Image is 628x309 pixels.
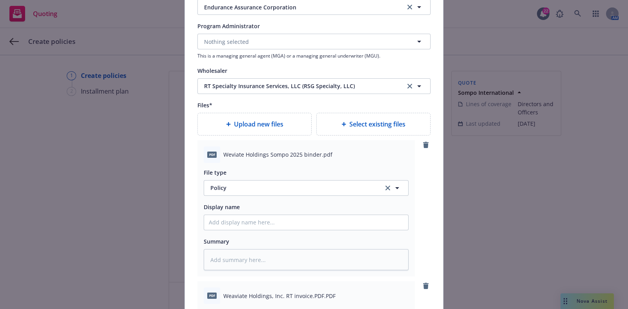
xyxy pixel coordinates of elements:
[197,52,431,59] span: This is a managing general agent (MGA) or a managing general underwriter (MGU).
[207,293,217,298] span: PDF
[197,113,312,136] div: Upload new files
[204,3,393,11] span: Endurance Assurance Corporation
[197,22,260,30] span: Program Administrator
[421,140,431,150] a: remove
[204,169,226,176] span: File type
[204,215,408,230] input: Add display name here...
[421,281,431,291] a: remove
[204,180,409,196] button: Policyclear selection
[197,34,431,49] button: Nothing selected
[197,78,431,94] button: RT Specialty Insurance Services, LLC (RSG Specialty, LLC)clear selection
[204,238,229,245] span: Summary
[197,101,212,109] span: Files*
[197,67,227,74] span: Wholesaler
[204,38,249,46] span: Nothing selected
[223,150,332,159] span: Weviate Holdings Sompo 2025 binder.pdf
[316,113,431,136] div: Select existing files
[204,203,240,211] span: Display name
[405,2,414,12] a: clear selection
[405,81,414,91] a: clear selection
[349,119,405,129] span: Select existing files
[234,119,283,129] span: Upload new files
[204,82,393,90] span: RT Specialty Insurance Services, LLC (RSG Specialty, LLC)
[210,184,374,192] span: Policy
[223,292,336,300] span: Weaviate Holdings, Inc. RT invoice.PDF.PDF
[207,152,217,157] span: pdf
[383,183,392,193] a: clear selection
